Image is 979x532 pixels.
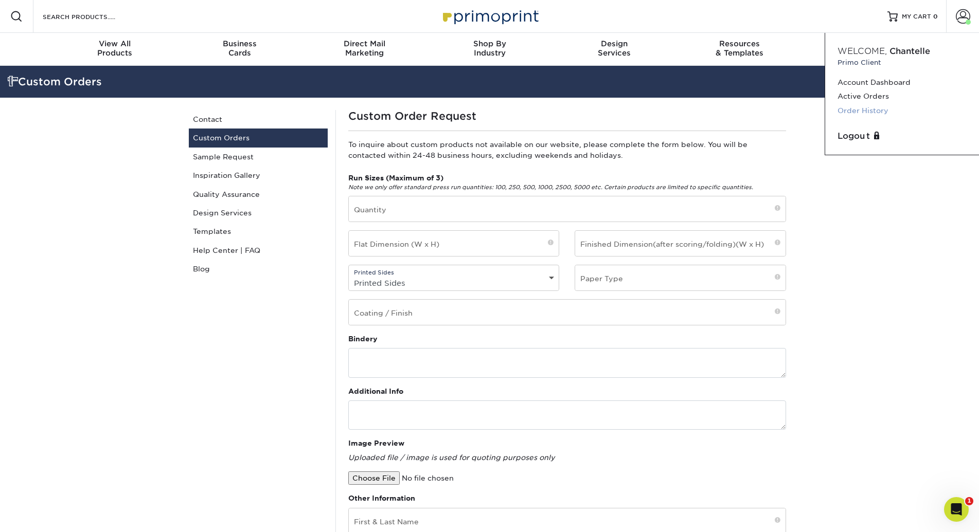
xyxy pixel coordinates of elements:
[189,260,328,278] a: Blog
[28,60,36,68] img: tab_domain_overview_orange.svg
[838,46,887,56] span: Welcome,
[177,39,302,58] div: Cards
[189,222,328,241] a: Templates
[838,89,967,103] a: Active Orders
[52,33,177,66] a: View AllProducts
[427,39,552,58] div: Industry
[16,16,25,25] img: logo_orange.svg
[16,27,25,35] img: website_grey.svg
[802,33,927,66] a: Contact& Support
[102,60,111,68] img: tab_keywords_by_traffic_grey.svg
[802,39,927,48] span: Contact
[965,497,973,505] span: 1
[838,130,967,142] a: Logout
[677,39,802,58] div: & Templates
[29,16,50,25] div: v 4.0.25
[177,39,302,48] span: Business
[189,166,328,185] a: Inspiration Gallery
[39,61,92,67] div: Domain Overview
[348,335,378,343] strong: Bindery
[189,148,328,166] a: Sample Request
[52,39,177,58] div: Products
[838,104,967,118] a: Order History
[552,39,677,48] span: Design
[52,39,177,48] span: View All
[838,58,967,67] small: Primo Client
[348,439,404,447] strong: Image Preview
[889,46,930,56] span: Chantelle
[944,497,969,522] iframe: Intercom live chat
[348,110,786,122] h1: Custom Order Request
[348,387,403,395] strong: Additional Info
[302,39,427,58] div: Marketing
[189,110,328,129] a: Contact
[677,39,802,48] span: Resources
[348,494,415,502] strong: Other Information
[348,184,753,191] em: Note we only offer standard press run quantities: 100, 250, 500, 1000, 2500, 5000 etc. Certain pr...
[677,33,802,66] a: Resources& Templates
[438,5,541,27] img: Primoprint
[189,204,328,222] a: Design Services
[933,13,938,20] span: 0
[189,185,328,204] a: Quality Assurance
[27,27,113,35] div: Domain: [DOMAIN_NAME]
[189,241,328,260] a: Help Center | FAQ
[552,33,677,66] a: DesignServices
[348,139,786,160] p: To inquire about custom products not available on our website, please complete the form below. Yo...
[838,76,967,89] a: Account Dashboard
[802,39,927,58] div: & Support
[177,33,302,66] a: BusinessCards
[302,39,427,48] span: Direct Mail
[189,129,328,147] a: Custom Orders
[902,12,931,21] span: MY CART
[427,33,552,66] a: Shop ByIndustry
[348,453,555,462] em: Uploaded file / image is used for quoting purposes only
[302,33,427,66] a: Direct MailMarketing
[114,61,173,67] div: Keywords by Traffic
[348,174,443,182] strong: Run Sizes (Maximum of 3)
[42,10,142,23] input: SEARCH PRODUCTS.....
[427,39,552,48] span: Shop By
[552,39,677,58] div: Services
